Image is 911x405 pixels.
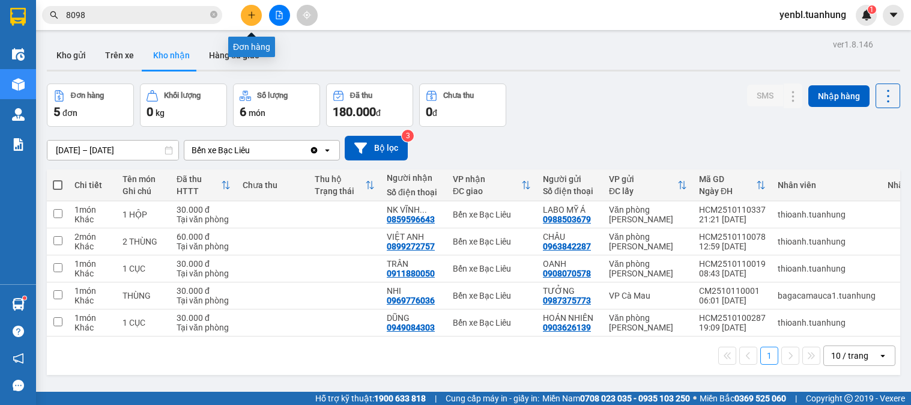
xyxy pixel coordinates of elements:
[699,205,766,215] div: HCM2510110337
[12,78,25,91] img: warehouse-icon
[12,138,25,151] img: solution-icon
[74,296,110,305] div: Khác
[387,269,435,278] div: 0911880050
[74,205,110,215] div: 1 món
[53,105,60,119] span: 5
[387,286,441,296] div: NHI
[543,286,597,296] div: TƯỞNG
[123,264,165,273] div: 1 CỤC
[747,85,783,106] button: SMS
[240,105,246,119] span: 6
[543,205,597,215] div: LABO MỸ Á
[123,174,165,184] div: Tên món
[387,313,441,323] div: DŨNG
[699,323,766,332] div: 19:09 [DATE]
[699,313,766,323] div: HCM2510100287
[326,84,413,127] button: Đã thu180.000đ
[210,10,217,21] span: close-circle
[74,269,110,278] div: Khác
[699,269,766,278] div: 08:43 [DATE]
[257,91,288,100] div: Số lượng
[609,291,687,300] div: VP Cà Mau
[251,144,252,156] input: Selected Bến xe Bạc Liêu.
[453,174,521,184] div: VP nhận
[778,264,876,273] div: thioanh.tuanhung
[833,38,873,51] div: ver 1.8.146
[177,286,231,296] div: 30.000 đ
[543,259,597,269] div: OANH
[345,136,408,160] button: Bộ lọc
[12,48,25,61] img: warehouse-icon
[609,186,677,196] div: ĐC lấy
[177,269,231,278] div: Tại văn phòng
[700,392,786,405] span: Miền Bắc
[247,11,256,19] span: plus
[387,296,435,305] div: 0969776036
[387,242,435,251] div: 0899272757
[123,186,165,196] div: Ghi chú
[144,41,199,70] button: Kho nhận
[426,105,432,119] span: 0
[275,11,283,19] span: file-add
[140,84,227,127] button: Khối lượng0kg
[47,41,95,70] button: Kho gửi
[609,259,687,278] div: Văn phòng [PERSON_NAME]
[177,313,231,323] div: 30.000 đ
[376,108,381,118] span: đ
[419,84,506,127] button: Chưa thu0đ
[95,41,144,70] button: Trên xe
[309,145,319,155] svg: Clear value
[177,205,231,215] div: 30.000 đ
[147,105,153,119] span: 0
[432,108,437,118] span: đ
[453,291,531,300] div: Bến xe Bạc Liêu
[795,392,797,405] span: |
[241,5,262,26] button: plus
[47,141,178,160] input: Select a date range.
[543,269,591,278] div: 0908070578
[883,5,904,26] button: caret-down
[831,350,868,362] div: 10 / trang
[177,186,221,196] div: HTTT
[177,174,221,184] div: Đã thu
[12,108,25,121] img: warehouse-icon
[453,186,521,196] div: ĐC giao
[66,8,208,22] input: Tìm tên, số ĐT hoặc mã đơn
[177,215,231,224] div: Tại văn phòng
[243,180,303,190] div: Chưa thu
[609,232,687,251] div: Văn phòng [PERSON_NAME]
[778,291,876,300] div: bagacamauca1.tuanhung
[447,169,537,201] th: Toggle SortBy
[699,259,766,269] div: HCM2510110019
[699,186,756,196] div: Ngày ĐH
[374,394,426,403] strong: 1900 633 818
[453,237,531,246] div: Bến xe Bạc Liêu
[543,242,591,251] div: 0963842287
[123,318,165,327] div: 1 CỤC
[699,296,766,305] div: 06:01 [DATE]
[580,394,690,403] strong: 0708 023 035 - 0935 103 250
[387,232,441,242] div: VIỆT ANH
[870,5,874,14] span: 1
[210,11,217,18] span: close-circle
[315,186,365,196] div: Trạng thái
[387,173,441,183] div: Người nhận
[543,186,597,196] div: Số điện thoại
[269,5,290,26] button: file-add
[402,130,414,142] sup: 3
[453,210,531,219] div: Bến xe Bạc Liêu
[609,174,677,184] div: VP gửi
[74,259,110,269] div: 1 món
[435,392,437,405] span: |
[62,108,77,118] span: đơn
[156,108,165,118] span: kg
[47,84,134,127] button: Đơn hàng5đơn
[609,205,687,224] div: Văn phòng [PERSON_NAME]
[171,169,237,201] th: Toggle SortBy
[543,323,591,332] div: 0903626139
[164,91,201,100] div: Khối lượng
[297,5,318,26] button: aim
[542,392,690,405] span: Miền Nam
[443,91,474,100] div: Chưa thu
[699,215,766,224] div: 21:21 [DATE]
